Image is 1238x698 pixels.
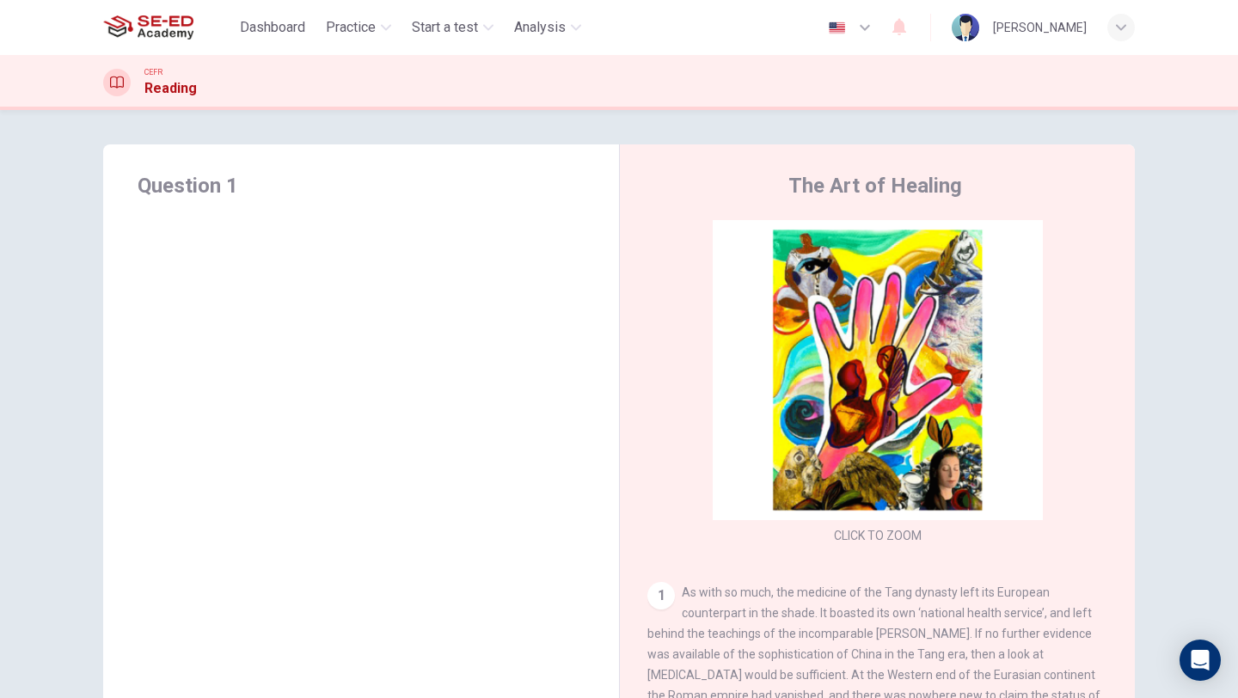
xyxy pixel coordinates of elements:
[412,17,478,38] span: Start a test
[952,14,979,41] img: Profile picture
[319,12,398,43] button: Practice
[103,10,193,45] img: SE-ED Academy logo
[826,21,848,34] img: en
[507,12,588,43] button: Analysis
[788,172,962,199] h4: The Art of Healing
[144,78,197,99] h1: Reading
[1180,640,1221,681] div: Open Intercom Messenger
[993,17,1087,38] div: [PERSON_NAME]
[326,17,376,38] span: Practice
[144,66,162,78] span: CEFR
[647,582,675,609] div: 1
[103,10,233,45] a: SE-ED Academy logo
[240,17,305,38] span: Dashboard
[233,12,312,43] button: Dashboard
[138,172,585,199] h4: Question 1
[405,12,500,43] button: Start a test
[514,17,566,38] span: Analysis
